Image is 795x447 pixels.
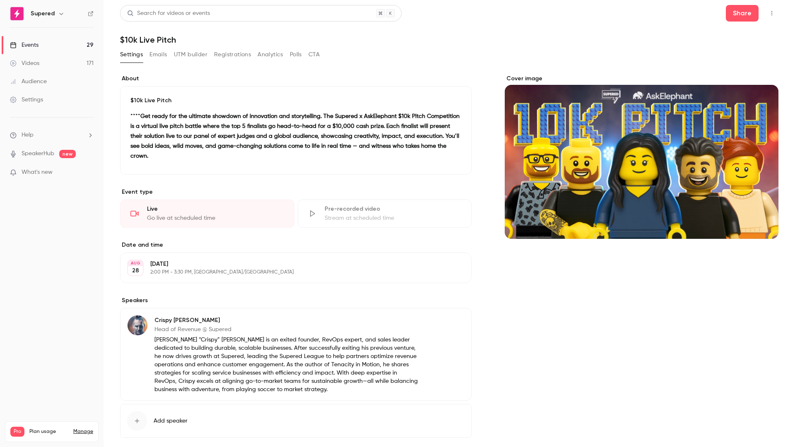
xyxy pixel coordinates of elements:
[59,150,76,158] span: new
[214,48,251,61] button: Registrations
[120,241,472,249] label: Date and time
[10,427,24,437] span: Pro
[130,113,460,159] strong: Get ready for the ultimate showdown of innovation and storytelling. The Supered x AskElephant $10...
[120,188,472,196] p: Event type
[10,41,39,49] div: Events
[120,308,472,401] div: Crispy BarnettCrispy [PERSON_NAME]Head of Revenue @ Supered[PERSON_NAME] “Crispy” [PERSON_NAME] i...
[128,260,143,266] div: AUG
[31,10,55,18] h6: Supered
[120,35,778,45] h1: $10k Live Pitch
[132,267,139,275] p: 28
[150,260,428,268] p: [DATE]
[154,417,188,425] span: Add speaker
[10,96,43,104] div: Settings
[150,269,428,276] p: 2:00 PM - 3:30 PM, [GEOGRAPHIC_DATA]/[GEOGRAPHIC_DATA]
[127,9,210,18] div: Search for videos or events
[308,48,320,61] button: CTA
[154,336,418,394] p: [PERSON_NAME] “Crispy” [PERSON_NAME] is an exited founder, RevOps expert, and sales leader dedica...
[505,74,778,83] label: Cover image
[149,48,167,61] button: Emails
[726,5,759,22] button: Share
[73,428,93,435] a: Manage
[10,7,24,20] img: Supered
[10,131,94,139] li: help-dropdown-opener
[325,205,462,213] div: Pre-recorded video
[120,199,294,228] div: LiveGo live at scheduled time
[128,315,147,335] img: Crispy Barnett
[22,149,54,158] a: SpeakerHub
[154,325,418,334] p: Head of Revenue @ Supered
[22,168,53,177] span: What's new
[325,214,462,222] div: Stream at scheduled time
[147,205,284,213] div: Live
[84,169,94,176] iframe: Noticeable Trigger
[290,48,302,61] button: Polls
[174,48,207,61] button: UTM builder
[10,77,47,86] div: Audience
[130,96,461,105] p: $10k Live Pitch
[120,48,143,61] button: Settings
[154,316,418,324] p: Crispy [PERSON_NAME]
[10,59,39,67] div: Videos
[22,131,34,139] span: Help
[29,428,68,435] span: Plan usage
[120,404,472,438] button: Add speaker
[147,214,284,222] div: Go live at scheduled time
[120,296,472,305] label: Speakers
[505,74,778,239] section: Cover image
[120,74,472,83] label: About
[258,48,283,61] button: Analytics
[298,199,472,228] div: Pre-recorded videoStream at scheduled time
